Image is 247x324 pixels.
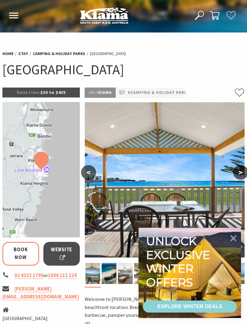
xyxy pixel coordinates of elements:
img: Kiama Logo [80,7,128,24]
p: Kiama [85,88,116,97]
a: Stay [18,51,28,57]
li: [GEOGRAPHIC_DATA] [90,51,126,57]
a: Website [43,242,80,266]
li: [GEOGRAPHIC_DATA] [2,315,80,323]
img: Lounge room in Cabin 12 [118,263,133,284]
h1: [GEOGRAPHIC_DATA] [2,60,245,79]
button: < [81,165,96,180]
li: or [2,272,80,280]
span: Area [89,90,98,95]
a: 1800 111 224 [48,272,77,279]
a: Home [2,51,14,57]
img: Aerial view of Kendalls on the Beach Holiday Park [102,263,117,284]
img: Kendalls on the Beach Holiday Park [85,102,245,258]
a: Camping & Holiday Parks [33,51,85,57]
a: [PERSON_NAME][EMAIL_ADDRESS][DOMAIN_NAME] [2,286,79,301]
a: #Camping & Holiday Parks [128,89,190,96]
p: $30 to $435 [2,88,80,97]
a: 02 4232 1790 [14,272,43,279]
img: Kendalls on the Beach Holiday Park [86,263,100,284]
span: Rates From: [17,90,40,95]
div: EXPLORE WINTER DEALS [157,301,222,313]
a: Book Now [2,242,39,266]
span: Website [51,246,73,262]
img: Kendalls on the Beach Holiday Park [134,263,149,284]
a: EXPLORE WINTER DEALS [143,301,237,313]
div: Unlock exclusive winter offers [146,234,213,289]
